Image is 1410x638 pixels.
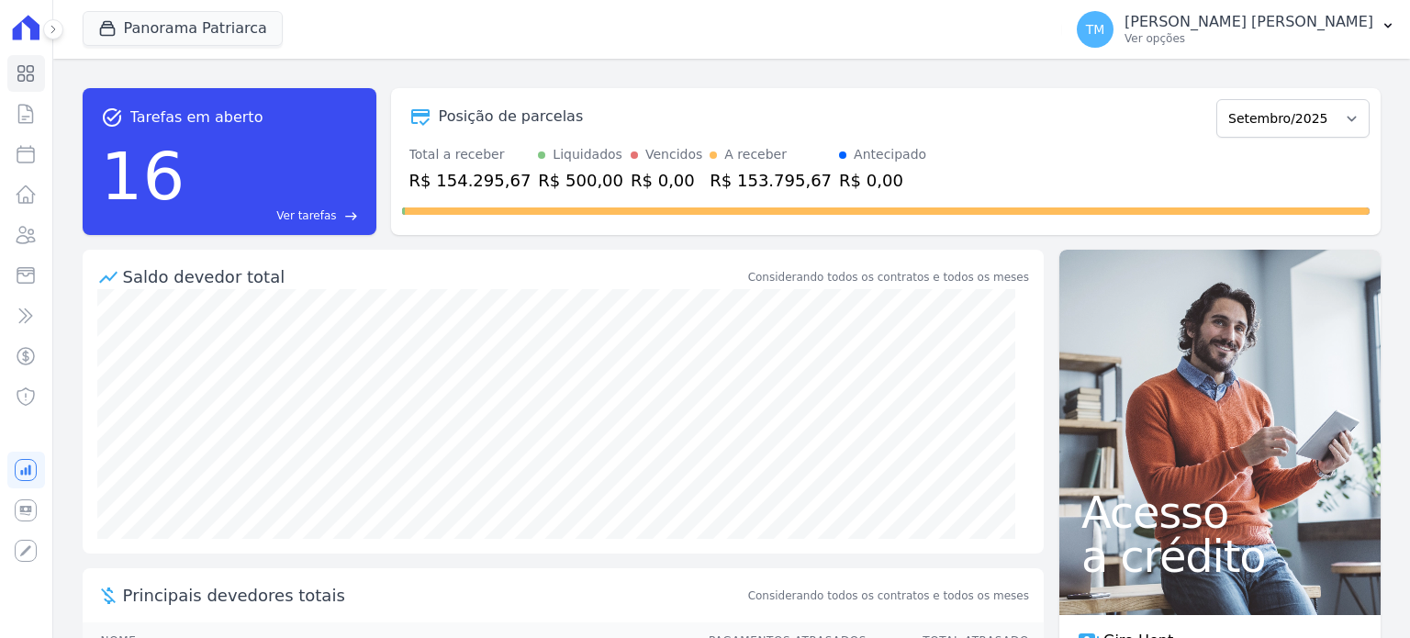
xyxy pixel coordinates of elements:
div: R$ 500,00 [538,168,623,193]
div: Posição de parcelas [439,106,584,128]
button: Panorama Patriarca [83,11,283,46]
span: Considerando todos os contratos e todos os meses [748,588,1029,604]
div: 16 [101,129,185,224]
span: TM [1086,23,1105,36]
div: Considerando todos os contratos e todos os meses [748,269,1029,285]
div: R$ 154.295,67 [409,168,532,193]
p: Ver opções [1125,31,1373,46]
div: R$ 153.795,67 [710,168,832,193]
span: Principais devedores totais [123,583,744,608]
div: Saldo devedor total [123,264,744,289]
div: A receber [724,145,787,164]
div: Total a receber [409,145,532,164]
span: Acesso [1081,490,1359,534]
span: task_alt [101,106,123,129]
span: east [344,209,358,223]
button: TM [PERSON_NAME] [PERSON_NAME] Ver opções [1062,4,1410,55]
p: [PERSON_NAME] [PERSON_NAME] [1125,13,1373,31]
div: Liquidados [553,145,622,164]
a: Ver tarefas east [192,207,357,224]
div: R$ 0,00 [839,168,926,193]
div: Vencidos [645,145,702,164]
span: Ver tarefas [276,207,336,224]
div: R$ 0,00 [631,168,702,193]
span: a crédito [1081,534,1359,578]
span: Tarefas em aberto [130,106,263,129]
div: Antecipado [854,145,926,164]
